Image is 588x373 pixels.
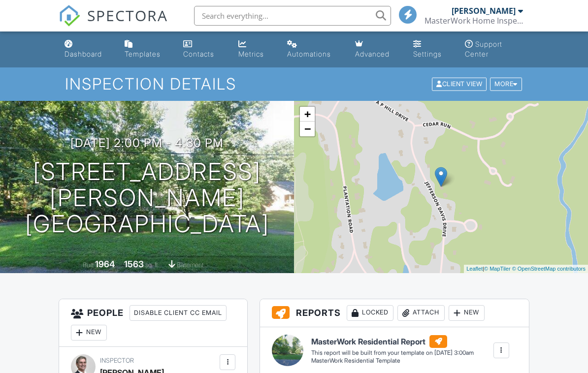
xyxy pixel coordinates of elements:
div: 1563 [124,259,144,269]
div: Templates [125,50,161,58]
div: Attach [397,305,445,321]
div: MasterWork Residential Template [311,357,474,365]
div: This report will be built from your template on [DATE] 3:00am [311,349,474,357]
span: sq. ft. [145,261,159,269]
a: Dashboard [61,35,113,63]
a: © OpenStreetMap contributors [512,266,586,272]
h3: People [59,299,247,347]
div: | [464,265,588,273]
input: Search everything... [194,6,391,26]
div: Locked [347,305,393,321]
div: Disable Client CC Email [130,305,227,321]
a: Advanced [351,35,401,63]
div: New [449,305,485,321]
a: Zoom in [300,107,315,122]
a: © MapTiler [484,266,511,272]
div: Metrics [238,50,264,58]
h3: [DATE] 2:00 pm - 4:30 pm [70,136,224,150]
span: Built [83,261,94,269]
div: New [71,325,107,341]
div: MasterWork Home Inspections, LLC [425,16,523,26]
h1: Inspection Details [65,75,523,93]
div: Contacts [183,50,214,58]
div: Settings [413,50,442,58]
div: Support Center [465,40,502,58]
a: Support Center [461,35,527,63]
a: Contacts [179,35,227,63]
h1: [STREET_ADDRESS][PERSON_NAME] [GEOGRAPHIC_DATA] [16,159,278,237]
a: Zoom out [300,122,315,136]
a: SPECTORA [59,13,168,34]
h3: Reports [260,299,528,327]
span: SPECTORA [87,5,168,26]
div: 1964 [95,259,115,269]
img: The Best Home Inspection Software - Spectora [59,5,80,27]
div: More [490,78,522,91]
div: [PERSON_NAME] [452,6,516,16]
span: Inspector [100,357,134,364]
a: Automations (Basic) [283,35,343,63]
div: Client View [432,78,487,91]
a: Metrics [234,35,275,63]
a: Settings [409,35,453,63]
a: Templates [121,35,171,63]
div: Advanced [355,50,390,58]
a: Client View [431,80,489,87]
a: Leaflet [466,266,483,272]
h6: MasterWork Residential Report [311,335,474,348]
div: Dashboard [65,50,102,58]
div: Automations [287,50,331,58]
span: basement [177,261,203,269]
